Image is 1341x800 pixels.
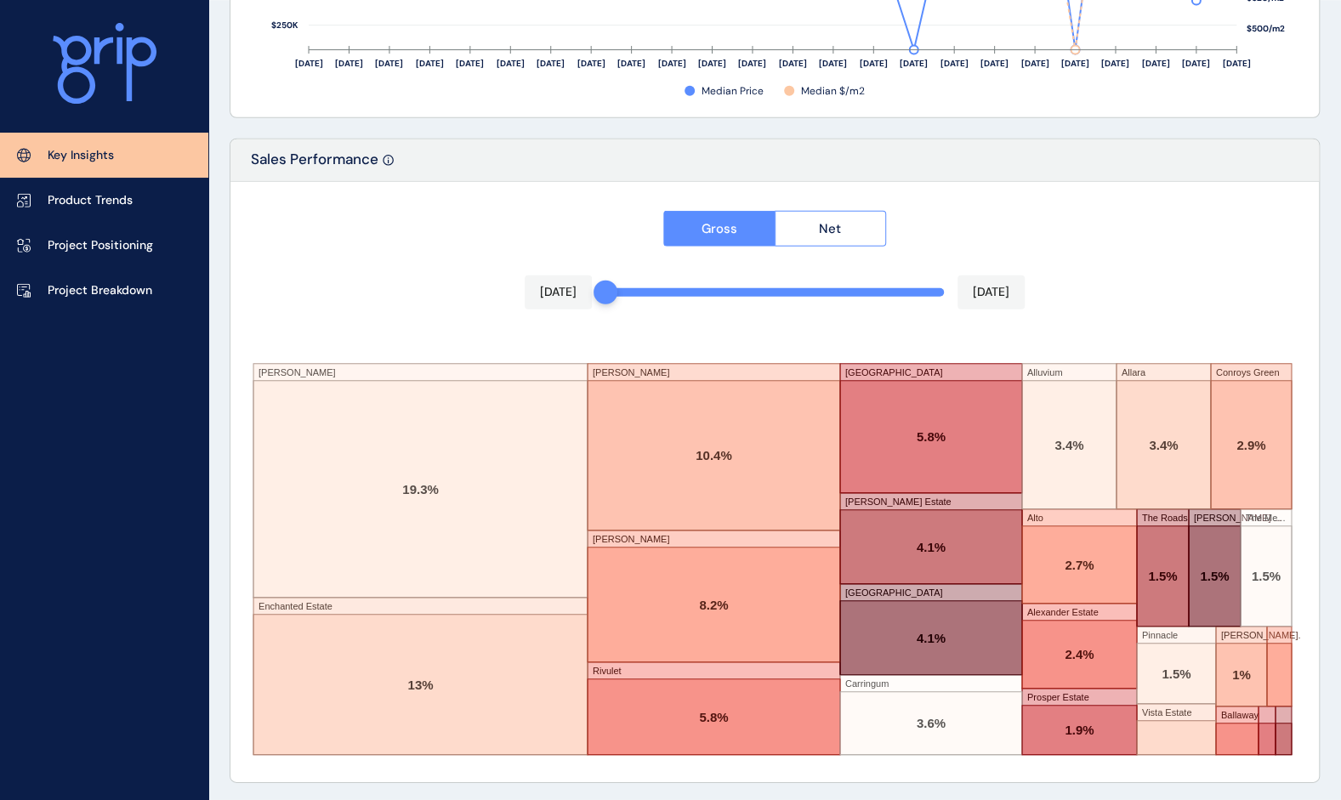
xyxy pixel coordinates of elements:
[251,150,378,181] p: Sales Performance
[702,84,764,99] span: Median Price
[540,284,577,301] p: [DATE]
[775,211,887,247] button: Net
[48,237,153,254] p: Project Positioning
[48,282,152,299] p: Project Breakdown
[973,284,1009,301] p: [DATE]
[663,211,775,247] button: Gross
[1247,24,1285,35] text: $500/m2
[801,84,865,99] span: Median $/m2
[702,220,737,237] span: Gross
[48,147,114,164] p: Key Insights
[819,220,841,237] span: Net
[48,192,133,209] p: Product Trends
